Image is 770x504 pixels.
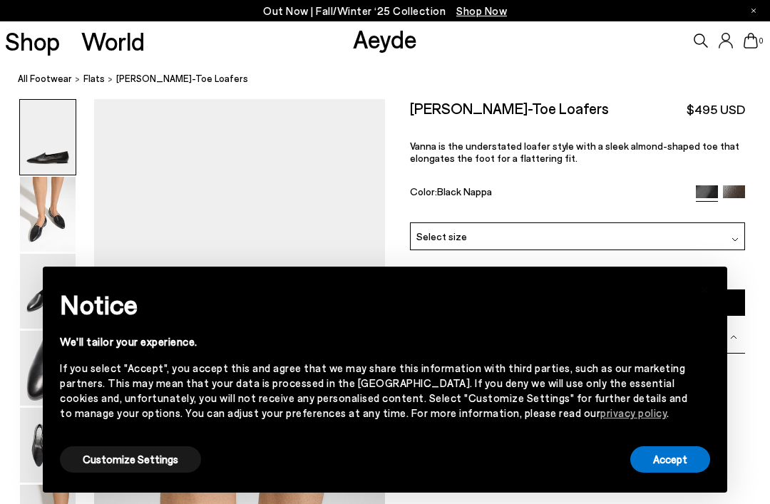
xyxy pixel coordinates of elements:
h2: [PERSON_NAME]-Toe Loafers [410,99,609,117]
button: Customize Settings [60,446,201,473]
a: Aeyde [353,24,417,53]
a: flats [83,71,105,86]
img: Vanna Almond-Toe Loafers - Image 2 [20,177,76,252]
img: Vanna Almond-Toe Loafers - Image 3 [20,254,76,329]
a: Shop [5,29,60,53]
a: World [81,29,145,53]
div: Color: [410,185,686,202]
span: Navigate to /collections/new-in [456,4,507,17]
div: We'll tailor your experience. [60,334,687,349]
img: Vanna Almond-Toe Loafers - Image 4 [20,331,76,406]
img: svg%3E [731,236,739,243]
span: × [699,277,709,298]
span: $495 USD [687,101,745,118]
img: Vanna Almond-Toe Loafers - Image 5 [20,408,76,483]
p: Out Now | Fall/Winter ‘25 Collection [263,2,507,20]
img: Vanna Almond-Toe Loafers - Image 1 [20,100,76,175]
span: flats [83,73,105,84]
span: Select size [416,229,467,244]
span: [PERSON_NAME]-Toe Loafers [116,71,248,86]
span: Black Nappa [437,185,492,197]
span: 0 [758,37,765,45]
nav: breadcrumb [18,60,770,99]
a: privacy policy [600,406,667,419]
a: All Footwear [18,71,72,86]
div: If you select "Accept", you accept this and agree that we may share this information with third p... [60,361,687,421]
button: Accept [630,446,710,473]
a: 0 [744,33,758,48]
h2: Notice [60,286,687,323]
p: Vanna is the understated loafer style with a sleek almond-shaped toe that elongates the foot for ... [410,140,746,164]
button: Close this notice [687,271,722,305]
